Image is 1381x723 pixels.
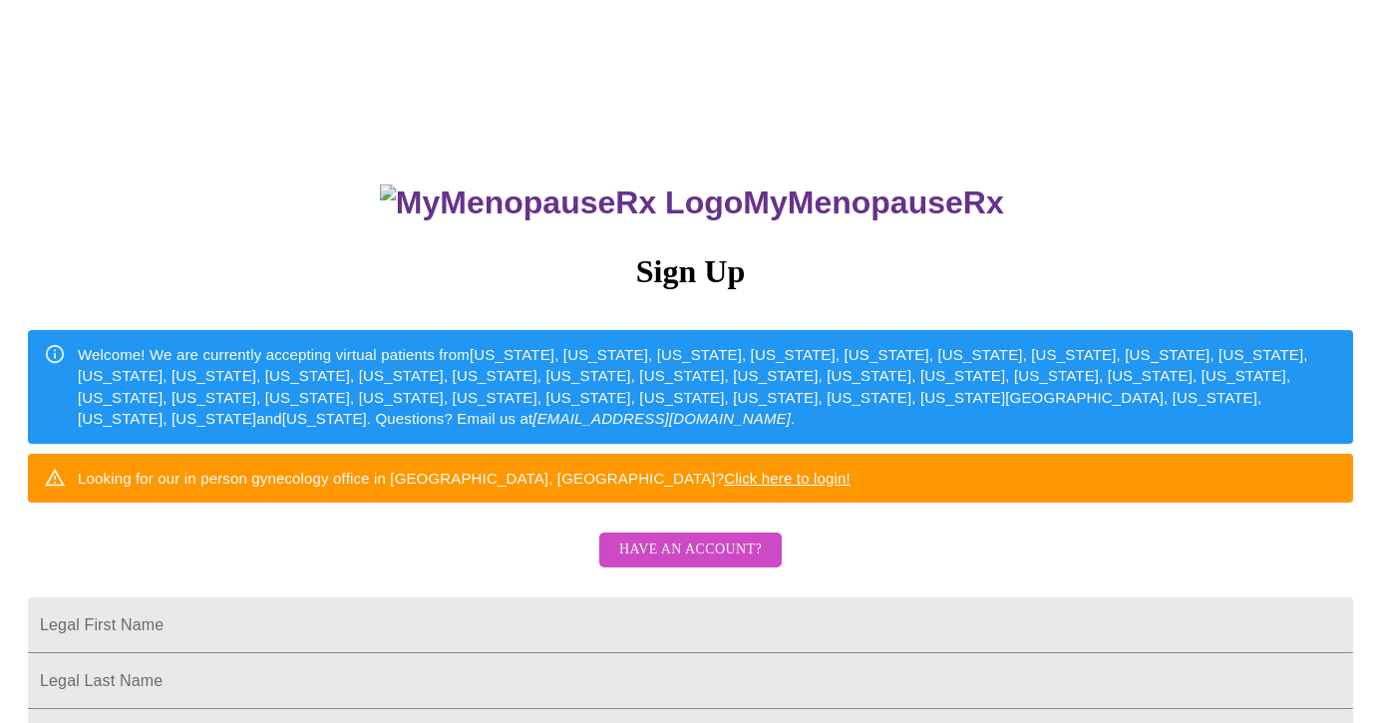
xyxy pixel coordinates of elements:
[594,554,787,571] a: Have an account?
[31,184,1354,221] h3: MyMenopauseRx
[78,460,851,497] div: Looking for our in person gynecology office in [GEOGRAPHIC_DATA], [GEOGRAPHIC_DATA]?
[380,184,743,221] img: MyMenopauseRx Logo
[532,410,791,427] em: [EMAIL_ADDRESS][DOMAIN_NAME]
[78,336,1337,438] div: Welcome! We are currently accepting virtual patients from [US_STATE], [US_STATE], [US_STATE], [US...
[619,538,762,562] span: Have an account?
[28,253,1353,290] h3: Sign Up
[599,533,782,567] button: Have an account?
[724,470,851,487] a: Click here to login!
